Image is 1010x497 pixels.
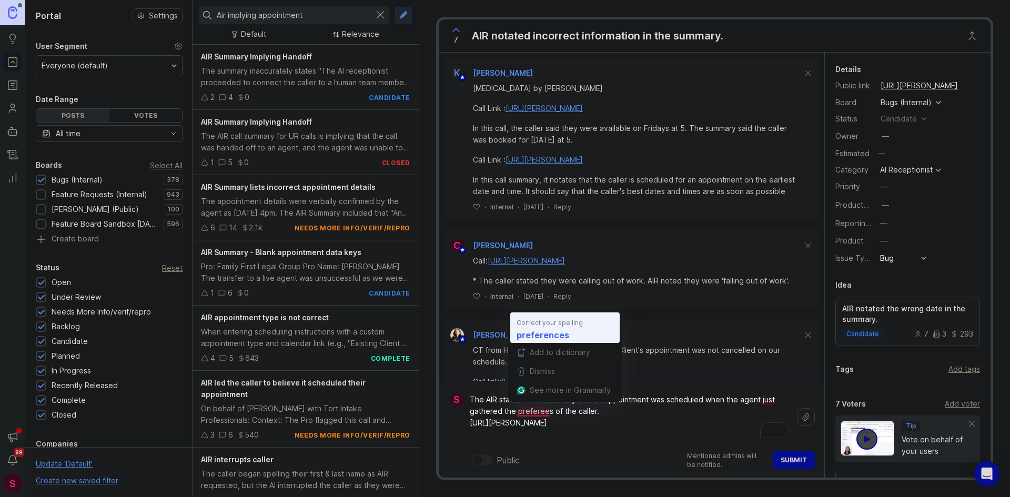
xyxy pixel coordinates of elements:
a: AIR appointment type is not correctWhen entering scheduling instructions with a custom appointmen... [193,306,419,371]
div: Bug [880,252,894,264]
div: The summary inaccurately states "The AI receptionist proceeded to connect the caller to a human t... [201,65,410,88]
button: S [3,474,22,493]
div: Public [497,454,520,466]
label: Priority [835,182,860,191]
div: Recently Released [52,380,118,391]
div: 0 [244,157,249,168]
div: 7 [914,330,928,338]
div: Vote on behalf of your users [902,434,969,457]
div: 3 [933,330,946,338]
div: 5 [229,352,234,364]
div: K [450,66,464,80]
div: CT from Haute & Bodied Beauty Lounge: Client's appointment was not cancelled on our schedule. [473,344,802,368]
div: Boards [36,159,62,171]
div: needs more info/verif/repro [295,431,410,440]
img: member badge [458,73,466,81]
div: · [518,292,519,301]
div: Complete [52,394,86,406]
div: [MEDICAL_DATA] by [PERSON_NAME] [473,83,802,94]
div: — [882,130,889,142]
a: [URL][PERSON_NAME] [877,79,961,93]
button: Submit [773,451,815,469]
div: Default [241,28,266,40]
button: Close button [962,25,983,46]
a: AIR notated the wrong date in the summary.candidate73293 [835,297,980,346]
div: Category [835,164,872,176]
img: member badge [458,335,466,343]
div: 3 [210,429,215,441]
div: Candidate [52,336,88,347]
div: Planned [52,350,80,362]
div: 6 [228,287,233,299]
div: · [518,202,519,211]
div: 7 Voters [835,398,866,410]
span: AIR led the caller to believe it scheduled their appointment [201,378,366,399]
label: ProductboardID [835,200,891,209]
a: [URL][PERSON_NAME] [501,377,579,386]
a: Ideas [3,29,22,48]
span: AIR Summary Implying Handoff [201,52,312,61]
div: 6 [228,429,233,441]
img: Ysabelle Eugenio [450,328,464,342]
div: Estimated [835,150,870,157]
div: 4 [210,352,215,364]
span: AIR appointment type is not correct [201,313,329,322]
div: 14 [229,222,237,234]
span: 99 [14,448,24,457]
div: All time [56,128,80,139]
div: AIR notated incorrect information in the summary. [472,28,723,43]
span: AIR interrupts caller [201,455,274,464]
div: Feature Requests (Internal) [52,189,147,200]
div: — [880,235,887,247]
div: · [484,202,486,211]
a: AIR Summary Implying HandoffThe summary inaccurately states "The AI receptionist proceeded to con... [193,45,419,110]
div: * The caller stated they were calling out of work. AIR noted they were 'falling out of work'. [473,275,802,287]
button: Settings [133,8,183,23]
div: Posts [36,109,109,122]
img: Canny Home [8,6,17,18]
div: C [450,239,464,252]
span: [PERSON_NAME] [473,68,533,77]
div: Internal [490,292,513,301]
div: Select All [150,163,183,168]
div: Open Intercom Messenger [974,461,999,486]
div: Tags [835,363,854,376]
div: Status [835,113,872,125]
div: 2 [210,92,215,103]
div: 1 [210,287,214,299]
div: Add tags [948,363,980,375]
div: When entering scheduling instructions with a custom appointment type and calendar link (e.g., "Ex... [201,326,410,349]
time: [DATE] [523,203,543,211]
div: In this call summary, it notates that the caller is scheduled for an appointment on the earliest ... [473,174,802,197]
div: Create new saved filter [36,475,118,486]
span: AIR Summary lists incorrect appointment details [201,182,376,191]
div: — [875,147,888,160]
div: Call Link : [473,103,802,114]
div: — [882,199,889,211]
p: 378 [167,176,179,184]
p: Tip [906,422,916,430]
div: · [548,202,549,211]
span: [PERSON_NAME] [473,241,533,250]
div: closed [382,158,410,167]
a: Create board [36,235,183,245]
div: Status [36,261,59,274]
div: The appointment details were verbally confirmed by the agent as [DATE] 4pm. The AIR Summary inclu... [201,196,410,219]
label: Product [835,236,863,245]
a: Users [3,99,22,118]
div: 293 [951,330,973,338]
span: Submit [781,456,807,464]
span: [PERSON_NAME] [473,330,533,339]
div: Backlog [52,321,80,332]
img: member badge [458,246,466,253]
div: Call link: [473,376,802,388]
div: Details [835,63,861,76]
a: K[PERSON_NAME] [444,66,533,80]
div: Feature Board Sandbox [DATE] [52,218,158,230]
span: 7 [453,34,458,46]
div: In this call, the caller said they were available on Fridays at 5. The summary said the caller wa... [473,123,802,146]
div: — [880,181,887,192]
a: Roadmaps [3,76,22,95]
div: candidate [881,113,917,125]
